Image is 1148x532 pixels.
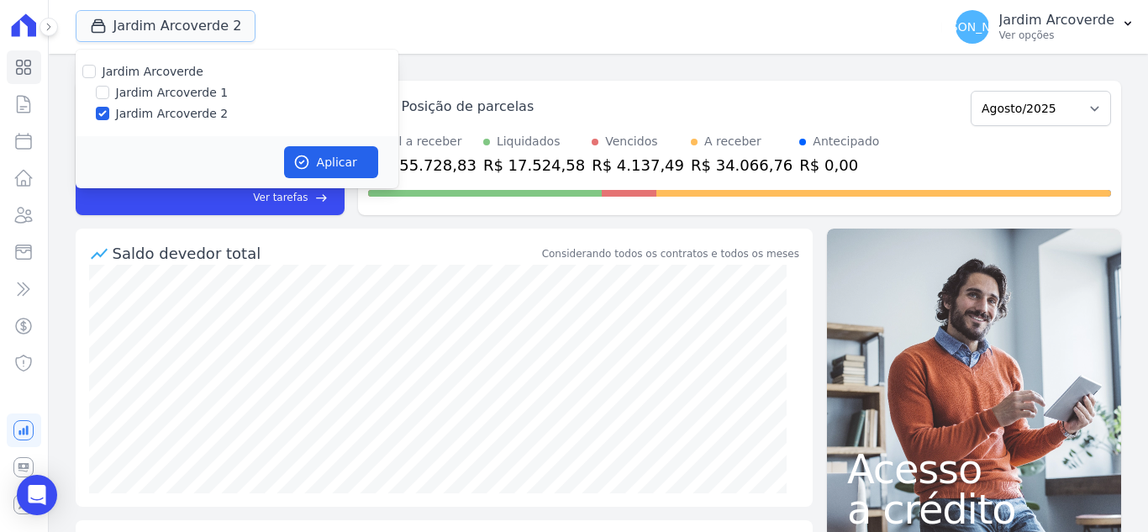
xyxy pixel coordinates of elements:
[253,190,308,205] span: Ver tarefas
[999,29,1114,42] p: Ver opções
[497,133,561,150] div: Liquidados
[942,3,1148,50] button: [PERSON_NAME] Jardim Arcoverde Ver opções
[17,475,57,515] div: Open Intercom Messenger
[375,133,477,150] div: Total a receber
[402,97,535,117] div: Posição de parcelas
[375,154,477,176] div: R$ 55.728,83
[113,242,539,265] div: Saldo devedor total
[847,489,1101,529] span: a crédito
[691,154,793,176] div: R$ 34.066,76
[116,84,229,102] label: Jardim Arcoverde 1
[605,133,657,150] div: Vencidos
[542,246,799,261] div: Considerando todos os contratos e todos os meses
[76,10,256,42] button: Jardim Arcoverde 2
[704,133,761,150] div: A receber
[315,192,328,204] span: east
[923,21,1020,33] span: [PERSON_NAME]
[103,65,203,78] label: Jardim Arcoverde
[483,154,585,176] div: R$ 17.524,58
[116,105,229,123] label: Jardim Arcoverde 2
[999,12,1114,29] p: Jardim Arcoverde
[847,449,1101,489] span: Acesso
[592,154,684,176] div: R$ 4.137,49
[813,133,879,150] div: Antecipado
[799,154,879,176] div: R$ 0,00
[137,190,327,205] a: Ver tarefas east
[284,146,378,178] button: Aplicar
